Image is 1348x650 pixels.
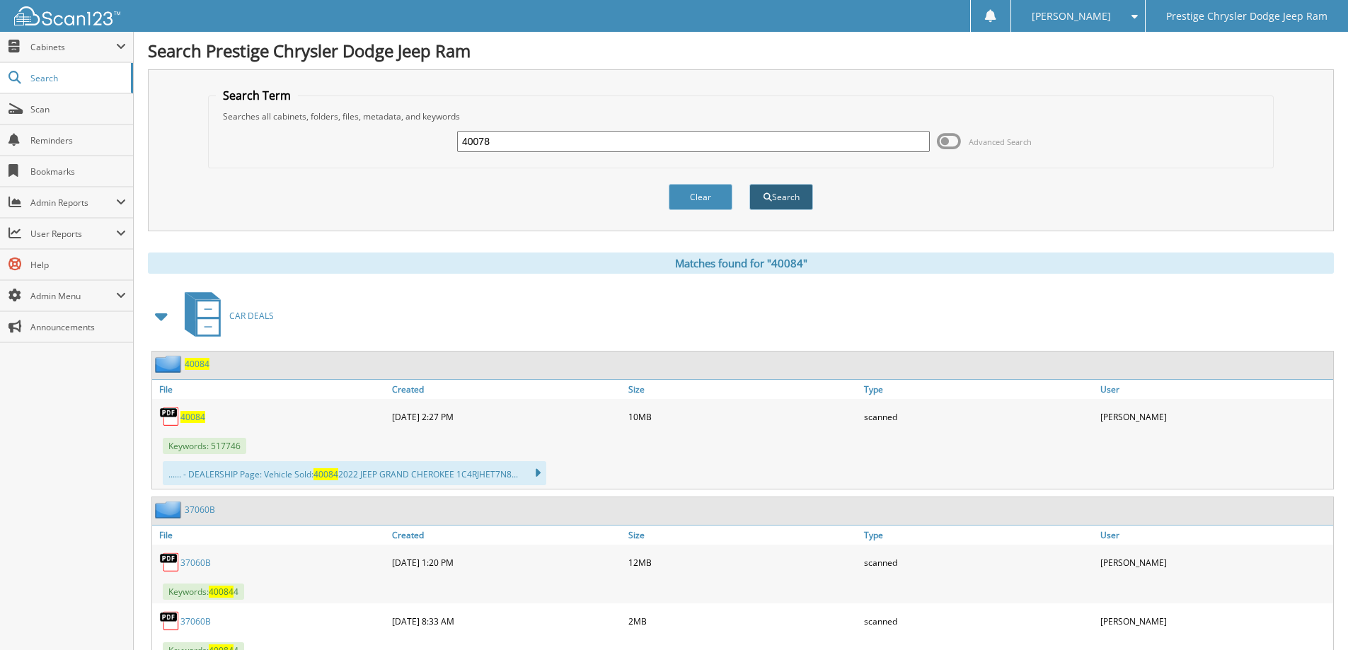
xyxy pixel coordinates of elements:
[625,380,861,399] a: Size
[159,610,180,632] img: PDF.png
[163,584,244,600] span: Keywords: 4
[625,607,861,635] div: 2MB
[1097,607,1333,635] div: [PERSON_NAME]
[30,72,124,84] span: Search
[30,134,126,146] span: Reminders
[969,137,1032,147] span: Advanced Search
[152,526,388,545] a: File
[14,6,120,25] img: scan123-logo-white.svg
[860,526,1097,545] a: Type
[30,166,126,178] span: Bookmarks
[148,39,1334,62] h1: Search Prestige Chrysler Dodge Jeep Ram
[1166,12,1327,21] span: Prestige Chrysler Dodge Jeep Ram
[185,504,215,516] a: 37060B
[1097,526,1333,545] a: User
[148,253,1334,274] div: Matches found for "40084"
[625,402,861,431] div: 10MB
[388,607,625,635] div: [DATE] 8:33 AM
[388,548,625,576] div: [DATE] 1:20 PM
[388,380,625,399] a: Created
[176,288,274,344] a: CAR DEALS
[163,438,246,454] span: Keywords: 517746
[155,355,185,373] img: folder2.png
[30,197,116,209] span: Admin Reports
[216,88,298,103] legend: Search Term
[180,615,211,627] a: 37060B
[180,411,205,423] a: 40084
[30,103,126,115] span: Scan
[860,548,1097,576] div: scanned
[860,380,1097,399] a: Type
[180,557,211,569] a: 37060B
[152,380,388,399] a: File
[860,402,1097,431] div: scanned
[30,228,116,240] span: User Reports
[30,41,116,53] span: Cabinets
[1032,12,1111,21] span: [PERSON_NAME]
[625,526,861,545] a: Size
[185,358,209,370] a: 40084
[30,321,126,333] span: Announcements
[749,184,813,210] button: Search
[388,526,625,545] a: Created
[860,607,1097,635] div: scanned
[1097,402,1333,431] div: [PERSON_NAME]
[313,468,338,480] span: 40084
[669,184,732,210] button: Clear
[209,586,234,598] span: 40084
[159,406,180,427] img: PDF.png
[1097,548,1333,576] div: [PERSON_NAME]
[229,310,274,322] span: CAR DEALS
[30,259,126,271] span: Help
[1097,380,1333,399] a: User
[1277,582,1348,650] iframe: Chat Widget
[625,548,861,576] div: 12MB
[216,110,1266,122] div: Searches all cabinets, folders, files, metadata, and keywords
[163,461,546,485] div: ...... - DEALERSHIP Page: Vehicle Sold: 2022 JEEP GRAND CHEROKEE 1C4RJHET7N8...
[159,552,180,573] img: PDF.png
[388,402,625,431] div: [DATE] 2:27 PM
[30,290,116,302] span: Admin Menu
[155,501,185,518] img: folder2.png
